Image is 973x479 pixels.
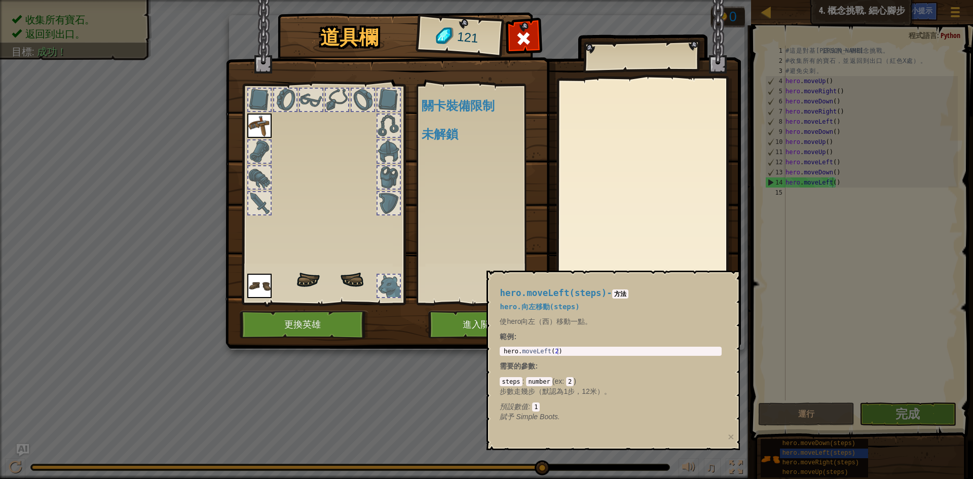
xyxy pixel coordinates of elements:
code: number [526,377,552,386]
span: hero.向左移動(steps) [500,303,579,311]
code: 2 [566,377,574,386]
span: : [528,402,532,411]
span: 121 [456,28,479,48]
button: × [728,431,734,442]
span: 範例 [500,333,514,341]
h4: - [500,288,722,298]
img: portrait.png [247,274,272,298]
h4: 關卡裝備限制 [422,99,549,112]
button: 更換英雄 [240,311,368,339]
h1: 道具欄 [285,27,414,48]
span: : [562,377,566,385]
div: ( ) [500,376,722,412]
span: 需要的參數 [500,362,535,370]
button: 進入關卡 [428,311,534,339]
code: steps [500,377,522,386]
span: 賦予 [500,413,516,421]
code: 1 [532,402,540,412]
p: 使hero向左（西）移動一點。 [500,316,722,326]
span: : [522,377,527,385]
code: 方法 [612,289,628,299]
p: 步數走幾步（默認為1步，12米）。 [500,386,722,396]
h4: 未解鎖 [422,127,549,140]
span: ex [554,377,562,385]
span: 預設數值 [500,402,528,411]
span: : [535,362,538,370]
strong: : [500,333,516,341]
span: hero.moveLeft(steps) [500,288,607,298]
em: Simple Boots. [500,413,559,421]
img: male.png [273,142,397,290]
img: portrait.png [247,114,272,138]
